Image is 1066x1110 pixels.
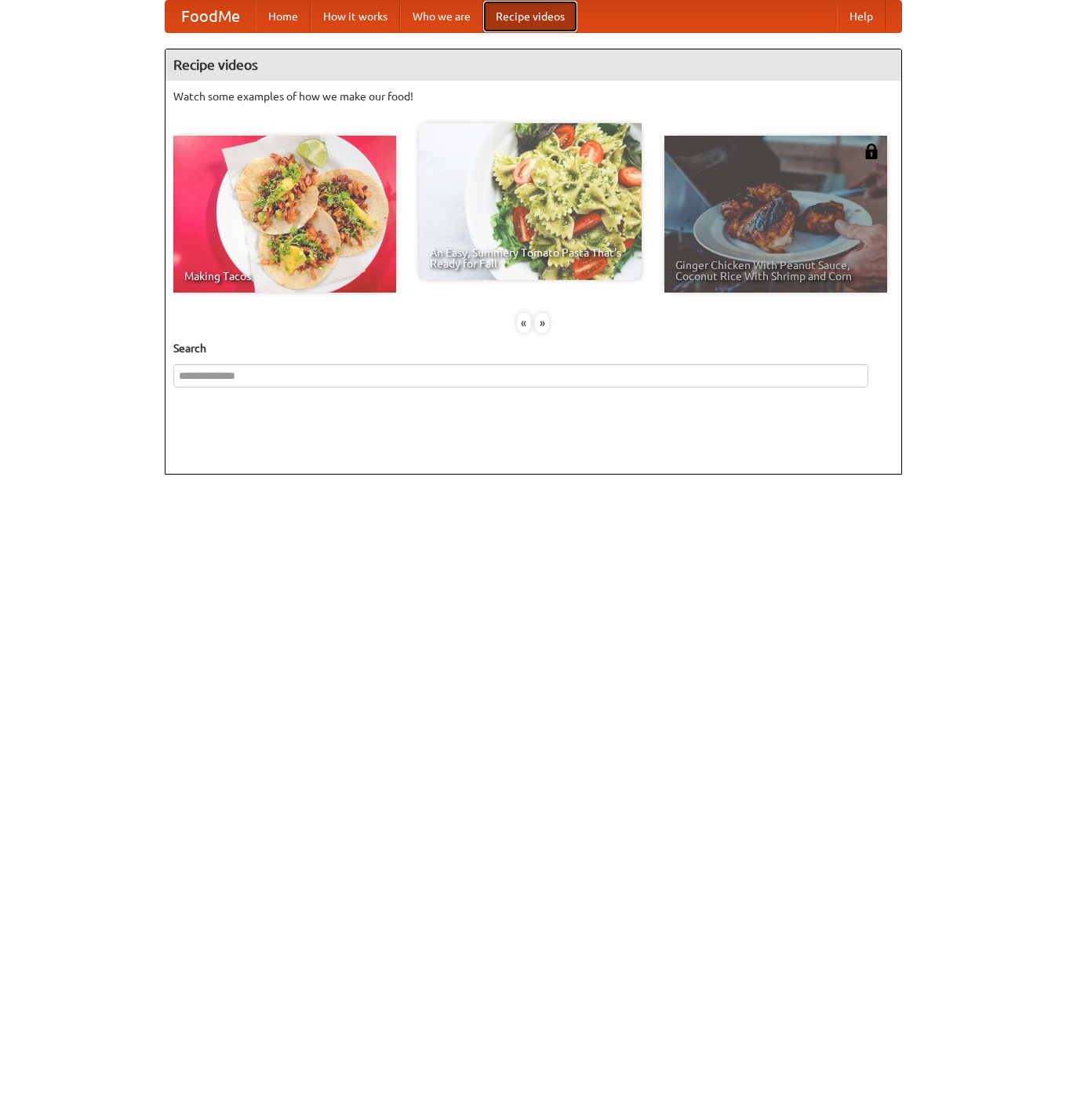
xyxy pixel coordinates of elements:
span: Making Tacos [184,271,385,282]
a: Making Tacos [173,136,396,293]
a: How it works [311,1,400,32]
h5: Search [173,340,893,356]
a: Help [837,1,886,32]
p: Watch some examples of how we make our food! [173,89,893,104]
a: Home [256,1,311,32]
span: An Easy, Summery Tomato Pasta That's Ready for Fall [430,247,631,269]
a: FoodMe [166,1,256,32]
img: 483408.png [864,144,879,159]
div: « [517,313,531,333]
a: Recipe videos [483,1,577,32]
a: Who we are [400,1,483,32]
div: » [535,313,549,333]
h4: Recipe videos [166,49,901,81]
a: An Easy, Summery Tomato Pasta That's Ready for Fall [419,123,642,280]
